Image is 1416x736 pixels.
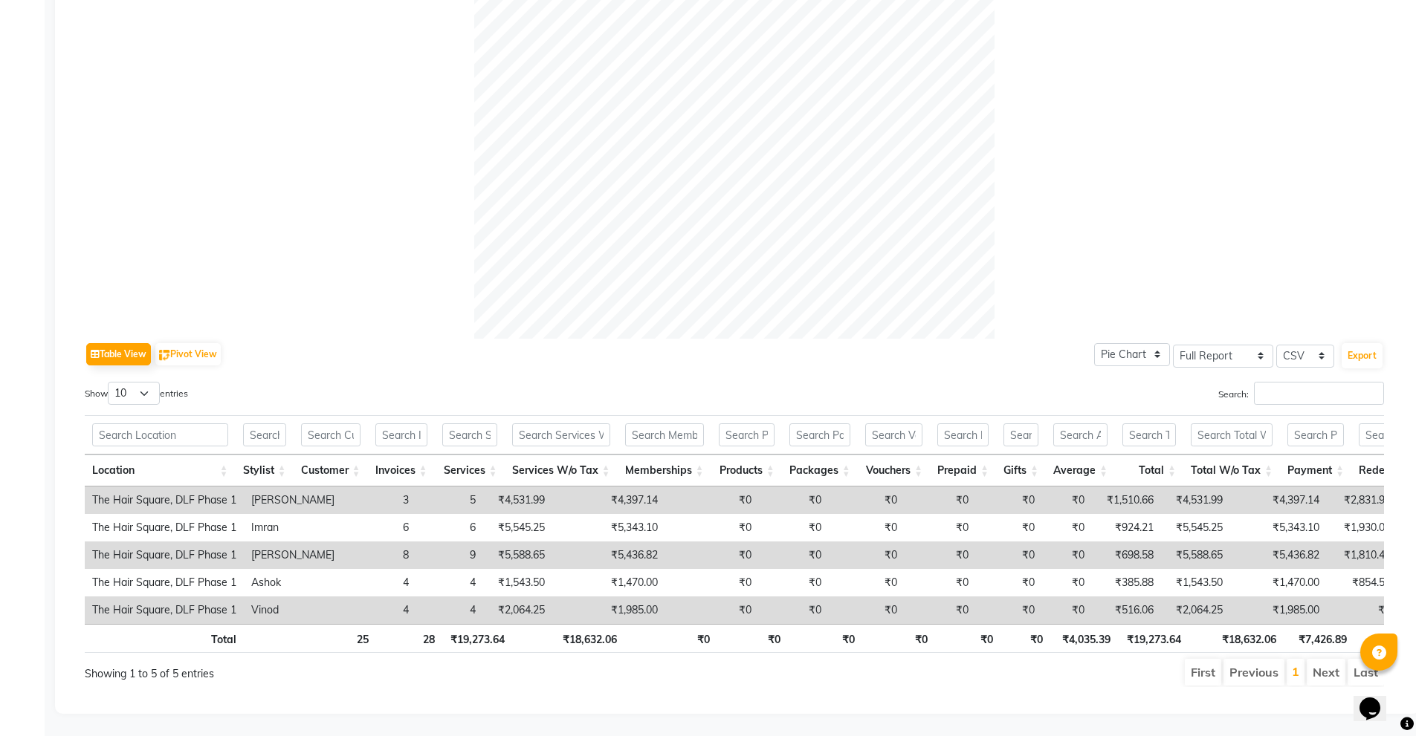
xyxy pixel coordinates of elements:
th: ₹4,035.39 [1050,624,1119,653]
th: ₹0 [717,624,788,653]
th: Location: activate to sort column ascending [85,455,236,486]
td: ₹1,985.00 [552,596,665,624]
td: The Hair Square, DLF Phase 1 [85,486,244,514]
input: Search Customer [301,423,361,446]
td: ₹0 [905,486,976,514]
td: The Hair Square, DLF Phase 1 [85,541,244,569]
td: ₹854.50 [1327,569,1398,596]
input: Search Total [1122,423,1176,446]
label: Show entries [85,382,188,405]
td: ₹4,531.99 [483,486,552,514]
input: Search Average [1053,423,1108,446]
td: ₹0 [759,596,829,624]
td: ₹0 [1327,596,1398,624]
th: Prepaid: activate to sort column ascending [930,455,996,486]
td: ₹2,064.25 [1161,596,1230,624]
td: ₹5,343.10 [1230,514,1327,541]
td: ₹0 [759,514,829,541]
th: Memberships: activate to sort column ascending [618,455,711,486]
button: Export [1342,343,1383,368]
td: ₹4,531.99 [1161,486,1230,514]
td: Imran [244,514,342,541]
td: ₹0 [976,514,1042,541]
th: Total: activate to sort column ascending [1115,455,1183,486]
input: Search Invoices [375,423,427,446]
td: The Hair Square, DLF Phase 1 [85,569,244,596]
td: 3 [342,486,416,514]
th: ₹19,273.64 [442,624,512,653]
td: ₹0 [1042,569,1092,596]
a: 1 [1292,664,1299,679]
td: ₹0 [905,596,976,624]
td: ₹1,985.00 [1230,596,1327,624]
td: ₹0 [759,569,829,596]
td: ₹5,436.82 [1230,541,1327,569]
td: ₹1,510.66 [1092,486,1161,514]
td: ₹5,436.82 [552,541,665,569]
td: 8 [342,541,416,569]
td: 6 [416,514,483,541]
td: ₹516.06 [1092,596,1161,624]
td: ₹1,470.00 [1230,569,1327,596]
td: ₹0 [905,569,976,596]
td: ₹4,397.14 [1230,486,1327,514]
td: Vinod [244,596,342,624]
td: ₹1,930.00 [1327,514,1398,541]
th: Stylist: activate to sort column ascending [236,455,294,486]
input: Search: [1254,382,1384,405]
td: ₹5,588.65 [1161,541,1230,569]
td: 6 [342,514,416,541]
td: ₹0 [829,596,905,624]
td: [PERSON_NAME] [244,486,342,514]
input: Search Payment [1287,423,1344,446]
input: Search Gifts [1003,423,1038,446]
th: Invoices: activate to sort column ascending [368,455,435,486]
td: ₹0 [829,514,905,541]
input: Search Prepaid [937,423,989,446]
td: ₹0 [976,541,1042,569]
td: ₹1,543.50 [1161,569,1230,596]
td: ₹385.88 [1092,569,1161,596]
td: ₹0 [665,569,759,596]
input: Search Services W/o Tax [512,423,610,446]
td: ₹0 [976,569,1042,596]
td: ₹0 [829,486,905,514]
input: Search Products [719,423,775,446]
th: ₹7,426.89 [1284,624,1354,653]
td: 4 [342,596,416,624]
td: 4 [416,596,483,624]
th: ₹0 [788,624,863,653]
input: Search Packages [789,423,850,446]
td: ₹0 [665,541,759,569]
input: Search Total W/o Tax [1191,423,1273,446]
th: ₹19,273.64 [1118,624,1188,653]
td: ₹0 [759,486,829,514]
td: 4 [416,569,483,596]
th: Total [85,624,244,653]
td: The Hair Square, DLF Phase 1 [85,596,244,624]
select: Showentries [108,382,160,405]
td: ₹924.21 [1092,514,1161,541]
iframe: chat widget [1354,677,1401,721]
button: Table View [86,343,151,365]
td: ₹0 [665,514,759,541]
th: Vouchers: activate to sort column ascending [858,455,930,486]
td: ₹0 [829,569,905,596]
th: ₹0 [935,624,1000,653]
td: ₹0 [905,541,976,569]
td: The Hair Square, DLF Phase 1 [85,514,244,541]
td: ₹0 [1042,596,1092,624]
td: ₹5,343.10 [552,514,665,541]
td: ₹0 [829,541,905,569]
td: ₹0 [1042,514,1092,541]
td: ₹0 [1042,486,1092,514]
td: ₹5,545.25 [483,514,552,541]
input: Search Vouchers [865,423,922,446]
td: ₹0 [665,486,759,514]
img: pivot.png [159,350,170,361]
td: ₹2,064.25 [483,596,552,624]
td: ₹5,588.65 [483,541,552,569]
th: 25 [302,624,376,653]
td: ₹1,543.50 [483,569,552,596]
td: ₹1,810.40 [1327,541,1398,569]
